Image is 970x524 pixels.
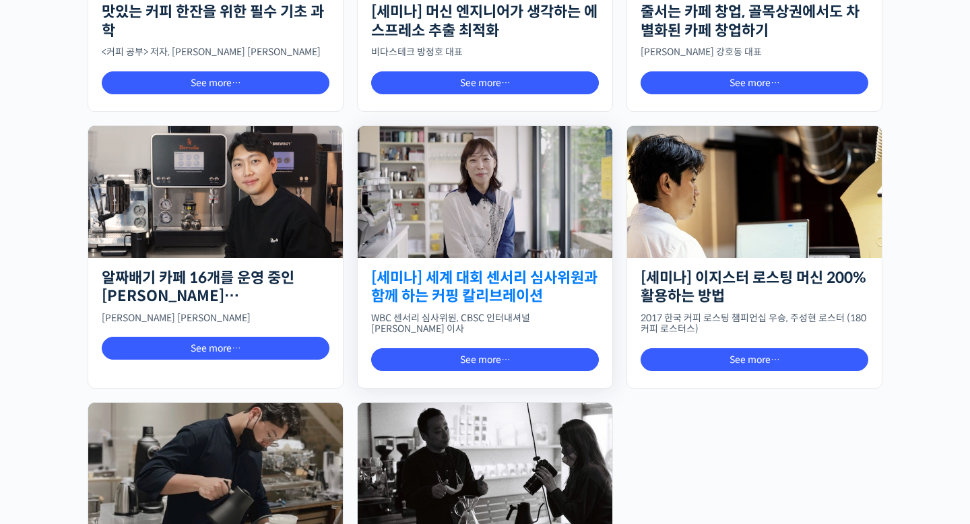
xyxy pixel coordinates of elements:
[4,412,89,446] a: Home
[371,3,599,40] a: [세미나] 머신 엔지니어가 생각하는 에스프레소 추출 최적화
[89,412,174,446] a: Messages
[641,3,868,40] a: 줄서는 카페 창업, 골목상권에서도 차별화된 카페 창업하기
[371,313,599,335] p: WBC 센서리 심사위원, CBSC 인터내셔널 [PERSON_NAME] 이사
[112,433,152,444] span: Messages
[102,3,329,40] a: 맛있는 커피 한잔을 위한 필수 기초 과학
[641,71,868,94] a: See more…
[641,46,868,58] p: [PERSON_NAME] 강호동 대표
[102,313,329,324] p: [PERSON_NAME] [PERSON_NAME]
[641,348,868,371] a: See more…
[199,432,232,443] span: Settings
[102,71,329,94] a: See more…
[641,313,868,335] p: 2017 한국 커피 로스팅 챔피언십 우승, 주성현 로스터 (180 커피 로스터스)
[641,269,868,306] a: [세미나] 이지스터 로스팅 머신 200% 활용하는 방법
[371,46,599,58] p: 비다스테크 방정호 대표
[34,432,58,443] span: Home
[371,71,599,94] a: See more…
[102,269,329,306] a: 알짜배기 카페 16개를 운영 중인 [PERSON_NAME] [PERSON_NAME]에게 듣는 “진짜 [PERSON_NAME] 카페 창업하기”
[102,46,329,58] p: <커피 공부> 저자, [PERSON_NAME] [PERSON_NAME]
[102,337,329,360] a: See more…
[371,269,599,306] a: [세미나] 세계 대회 센서리 심사위원과 함께 하는 커핑 칼리브레이션
[371,348,599,371] a: See more…
[174,412,259,446] a: Settings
